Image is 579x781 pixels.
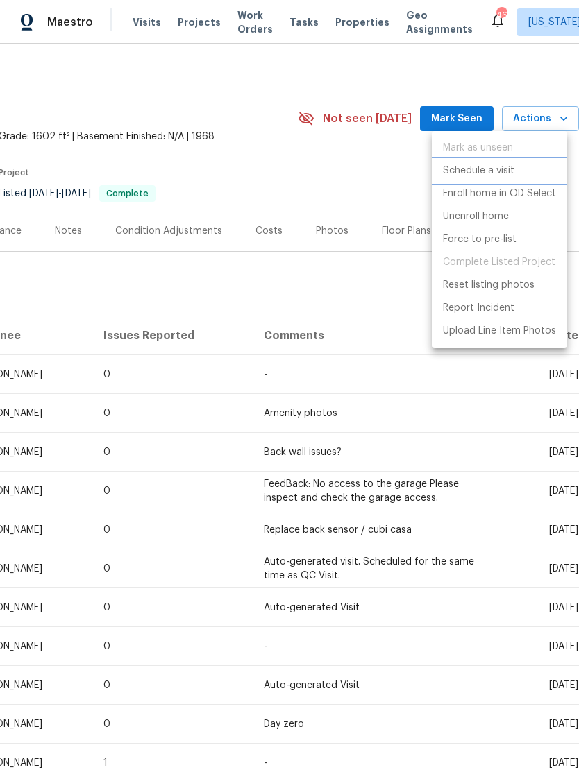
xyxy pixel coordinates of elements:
p: Force to pre-list [443,232,517,247]
p: Unenroll home [443,209,509,224]
p: Upload Line Item Photos [443,324,556,338]
span: Project is already completed [432,251,567,274]
p: Enroll home in OD Select [443,187,556,201]
p: Schedule a visit [443,164,514,178]
p: Reset listing photos [443,278,535,293]
p: Report Incident [443,301,514,316]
